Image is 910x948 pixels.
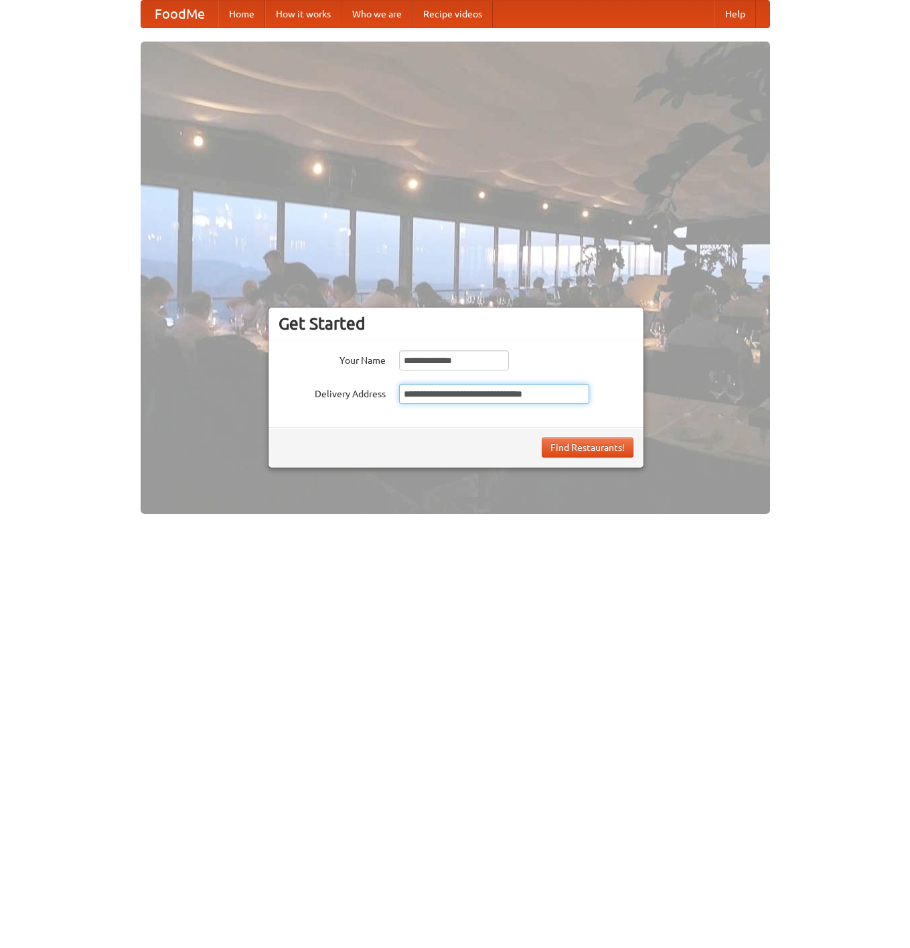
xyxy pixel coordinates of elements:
h3: Get Started [279,314,633,334]
a: How it works [265,1,342,27]
a: Recipe videos [412,1,493,27]
label: Delivery Address [279,384,386,401]
button: Find Restaurants! [542,437,633,458]
a: FoodMe [141,1,218,27]
label: Your Name [279,350,386,367]
a: Help [714,1,756,27]
a: Home [218,1,265,27]
a: Who we are [342,1,412,27]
